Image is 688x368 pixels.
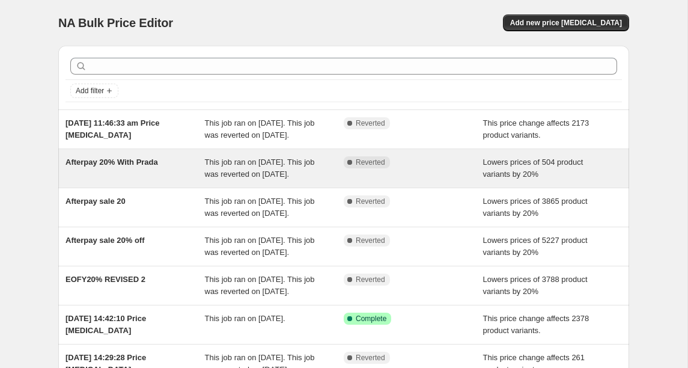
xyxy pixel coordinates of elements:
[483,197,588,218] span: Lowers prices of 3865 product variants by 20%
[205,236,315,257] span: This job ran on [DATE]. This job was reverted on [DATE].
[503,14,629,31] button: Add new price [MEDICAL_DATA]
[356,275,385,284] span: Reverted
[65,158,158,167] span: Afterpay 20% With Prada
[205,314,285,323] span: This job ran on [DATE].
[356,197,385,206] span: Reverted
[356,118,385,128] span: Reverted
[205,275,315,296] span: This job ran on [DATE]. This job was reverted on [DATE].
[483,158,583,179] span: Lowers prices of 504 product variants by 20%
[65,275,145,284] span: EOFY20% REVISED 2
[356,314,386,324] span: Complete
[356,236,385,245] span: Reverted
[65,118,160,140] span: [DATE] 11:46:33 am Price [MEDICAL_DATA]
[356,158,385,167] span: Reverted
[58,16,173,29] span: NA Bulk Price Editor
[65,197,126,206] span: Afterpay sale 20
[483,314,589,335] span: This price change affects 2378 product variants.
[65,314,146,335] span: [DATE] 14:42:10 Price [MEDICAL_DATA]
[205,158,315,179] span: This job ran on [DATE]. This job was reverted on [DATE].
[356,353,385,363] span: Reverted
[70,84,118,98] button: Add filter
[483,236,588,257] span: Lowers prices of 5227 product variants by 20%
[205,118,315,140] span: This job ran on [DATE]. This job was reverted on [DATE].
[65,236,145,245] span: Afterpay sale 20% off
[510,18,622,28] span: Add new price [MEDICAL_DATA]
[483,118,589,140] span: This price change affects 2173 product variants.
[205,197,315,218] span: This job ran on [DATE]. This job was reverted on [DATE].
[483,275,588,296] span: Lowers prices of 3788 product variants by 20%
[76,86,104,96] span: Add filter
